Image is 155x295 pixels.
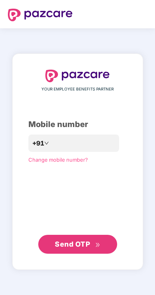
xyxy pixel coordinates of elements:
span: down [44,141,49,146]
span: +91 [32,138,44,148]
div: Mobile number [28,118,127,131]
span: Send OTP [55,240,90,248]
button: Send OTPdouble-right [38,235,117,254]
a: Change mobile number? [28,157,88,163]
span: YOUR EMPLOYEE BENEFITS PARTNER [41,86,114,92]
img: logo [45,70,110,82]
img: logo [8,9,73,21]
span: double-right [95,242,100,247]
